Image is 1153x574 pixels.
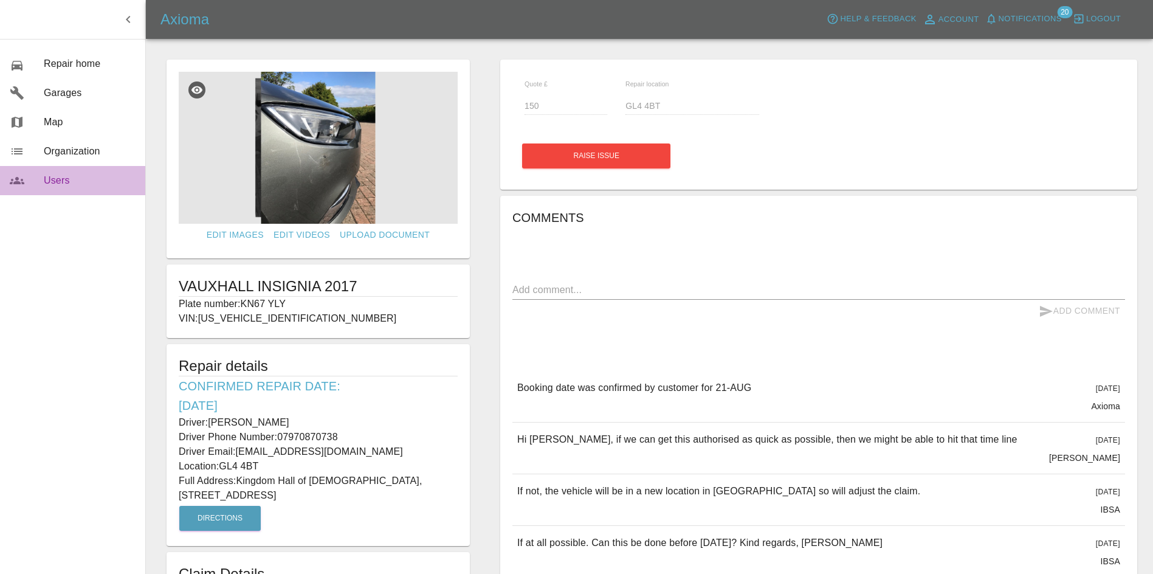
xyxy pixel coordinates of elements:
p: VIN: [US_VEHICLE_IDENTIFICATION_NUMBER] [179,311,458,326]
button: Notifications [982,10,1065,29]
p: Full Address: Kingdom Hall of [DEMOGRAPHIC_DATA], [STREET_ADDRESS] [179,474,458,503]
h6: Confirmed Repair Date: [DATE] [179,376,458,415]
p: Driver Phone Number: 07970870738 [179,430,458,444]
span: Users [44,173,136,188]
a: Upload Document [335,224,435,246]
img: 8d969d8c-fafd-4d7b-85a2-1356fd4cc87d [179,72,458,224]
p: [PERSON_NAME] [1049,452,1120,464]
span: [DATE] [1096,384,1120,393]
button: Help & Feedback [824,10,919,29]
p: Hi [PERSON_NAME], if we can get this authorised as quick as possible, then we might be able to hi... [517,432,1017,447]
span: [DATE] [1096,539,1120,548]
span: Garages [44,86,136,100]
span: Help & Feedback [840,12,916,26]
p: Booking date was confirmed by customer for 21-AUG [517,381,751,395]
span: Logout [1086,12,1121,26]
p: Driver Email: [EMAIL_ADDRESS][DOMAIN_NAME] [179,444,458,459]
h5: Repair details [179,356,458,376]
span: [DATE] [1096,488,1120,496]
span: Organization [44,144,136,159]
h6: Comments [512,208,1125,227]
span: Notifications [999,12,1062,26]
span: Repair location [625,80,669,88]
button: Raise issue [522,143,670,168]
button: Logout [1070,10,1124,29]
p: Plate number: KN67 YLY [179,297,458,311]
span: 20 [1057,6,1072,18]
span: Quote £ [525,80,548,88]
p: IBSA [1100,555,1120,567]
p: Location: GL4 4BT [179,459,458,474]
p: If not, the vehicle will be in a new location in [GEOGRAPHIC_DATA] so will adjust the claim. [517,484,920,499]
p: Axioma [1091,400,1120,412]
p: IBSA [1100,503,1120,516]
a: Edit Videos [269,224,335,246]
a: Edit Images [202,224,269,246]
p: If at all possible. Can this be done before [DATE]? Kind regards, [PERSON_NAME] [517,536,883,550]
a: Account [920,10,982,29]
span: Account [938,13,979,27]
span: Map [44,115,136,130]
p: Driver: [PERSON_NAME] [179,415,458,430]
span: Repair home [44,57,136,71]
h1: VAUXHALL INSIGNIA 2017 [179,277,458,296]
span: [DATE] [1096,436,1120,444]
h5: Axioma [160,10,209,29]
button: Directions [179,506,261,531]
